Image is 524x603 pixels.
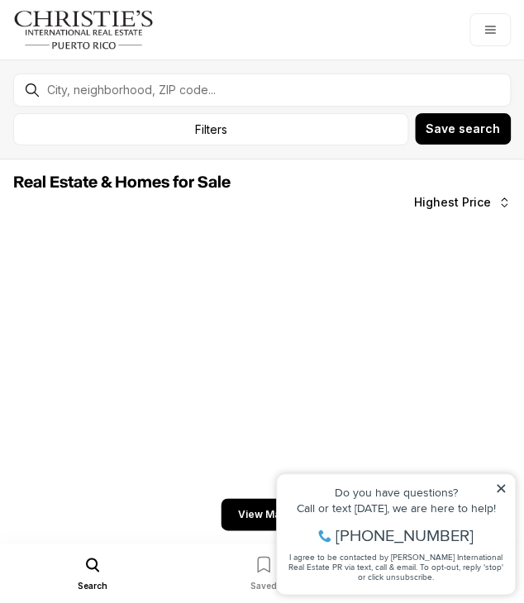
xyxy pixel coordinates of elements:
div: Do you have questions? [17,37,239,49]
span: I agree to be contacted by [PERSON_NAME] International Real Estate PR via text, call & email. To ... [21,102,236,133]
div: Call or text [DATE], we are here to help! [17,53,239,64]
span: Save search [426,122,500,135]
button: View Map [222,498,303,530]
button: Save search [415,113,511,145]
span: Real Estate & Homes for Sale [13,174,231,191]
span: [PHONE_NUMBER] [68,78,206,94]
button: Saved [250,554,277,592]
span: Saved [250,579,277,592]
span: filters [195,121,227,138]
span: Highest Price [414,196,491,209]
img: logo [13,10,155,50]
button: filters [13,113,408,145]
button: Search [78,554,107,592]
button: Highest Price [404,186,521,219]
span: Search [78,579,107,592]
